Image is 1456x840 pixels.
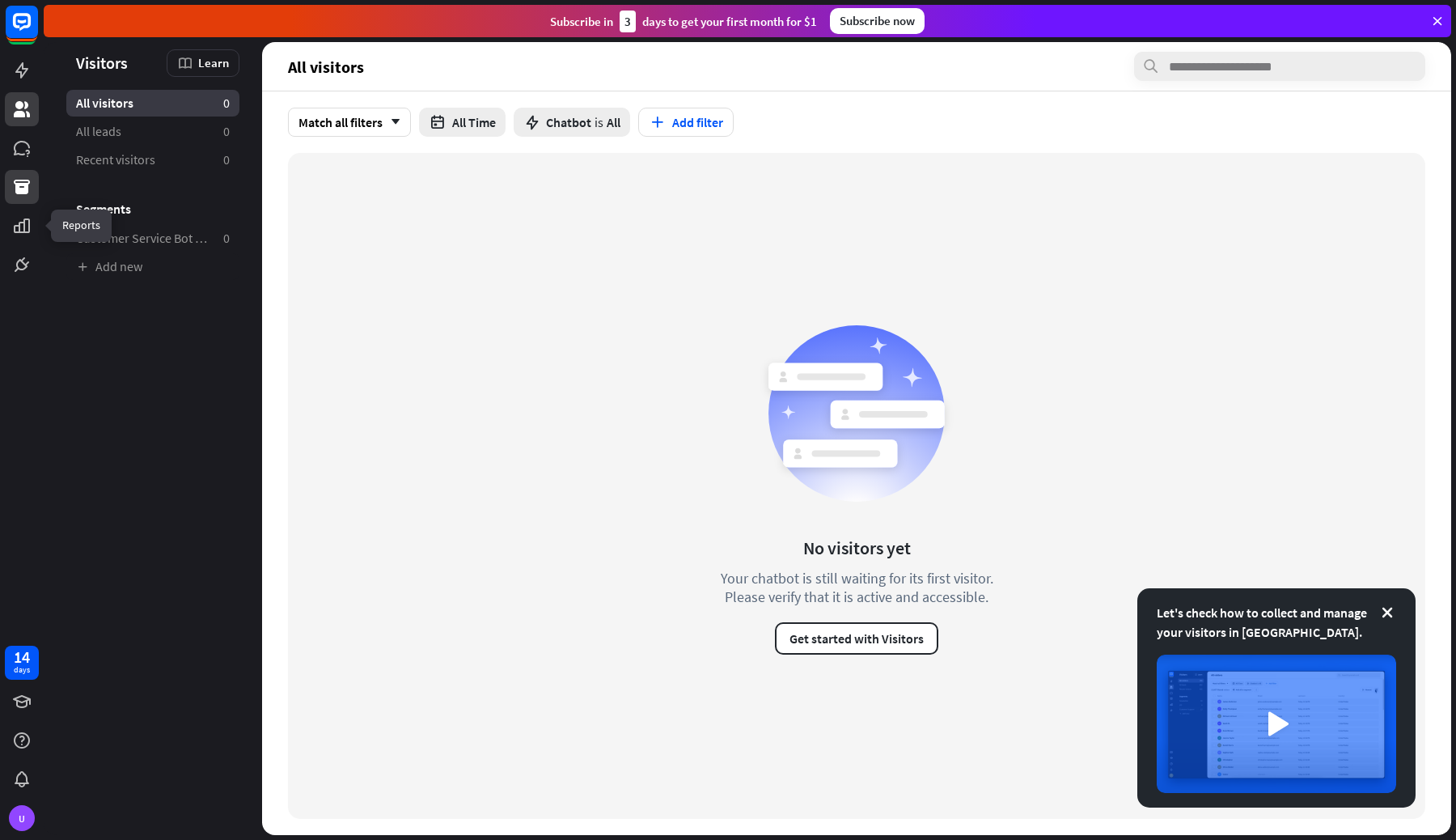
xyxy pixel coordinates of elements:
[223,95,230,112] aside: 0
[13,6,61,55] button: Open LiveChat chat widget
[546,114,591,130] span: Chatbot
[9,805,35,831] div: U
[288,57,364,76] span: All visitors
[66,225,239,252] a: Customer Service Bot — Newsletter 0
[775,622,938,655] button: Get started with Visitors
[223,123,230,140] aside: 0
[830,8,925,34] div: Subscribe now
[803,537,911,559] div: No visitors yet
[1157,655,1396,793] img: image
[198,55,229,70] span: Learn
[383,117,400,127] i: arrow_down
[76,53,128,72] span: Visitors
[76,95,133,112] span: All visitors
[76,230,210,247] span: Customer Service Bot — Newsletter
[223,151,230,168] aside: 0
[76,123,121,140] span: All leads
[1157,603,1396,642] div: Let's check how to collect and manage your visitors in [GEOGRAPHIC_DATA].
[14,650,30,664] div: 14
[5,646,39,680] a: 14 days
[607,114,620,130] span: All
[66,201,239,217] h3: Segments
[66,146,239,173] a: Recent visitors 0
[223,230,230,247] aside: 0
[595,114,603,130] span: is
[419,108,506,137] button: All Time
[288,108,411,137] div: Match all filters
[620,11,636,32] div: 3
[14,664,30,676] div: days
[76,151,155,168] span: Recent visitors
[691,569,1022,606] div: Your chatbot is still waiting for its first visitor. Please verify that it is active and accessible.
[66,253,239,280] a: Add new
[66,118,239,145] a: All leads 0
[638,108,734,137] button: Add filter
[550,11,817,32] div: Subscribe in days to get your first month for $1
